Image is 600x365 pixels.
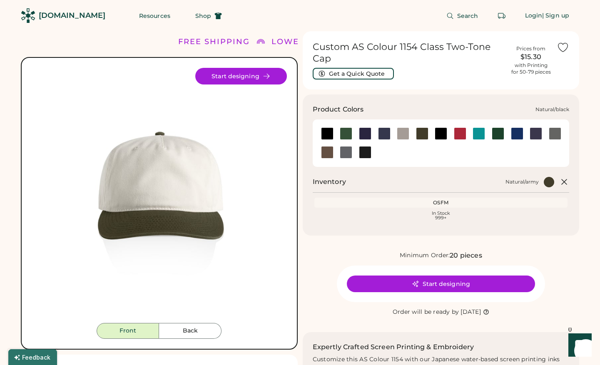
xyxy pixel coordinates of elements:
img: 1154 - Natural/army Front Image [32,68,287,323]
div: Login [525,12,543,20]
button: Resources [129,7,180,24]
button: Get a Quick Quote [313,68,394,79]
div: Natural/black [535,106,569,113]
img: Rendered Logo - Screens [21,8,35,23]
div: Prices from [516,45,545,52]
div: 20 pieces [450,251,482,261]
div: Minimum Order: [400,251,450,260]
button: Start designing [347,276,535,292]
button: Front [97,323,159,339]
span: Shop [195,13,211,19]
iframe: Front Chat [560,328,596,363]
div: Order will be ready by [393,308,459,316]
div: [DATE] [461,308,481,316]
button: Back [159,323,222,339]
div: $15.30 [510,52,552,62]
div: LOWER 48 STATES [271,36,356,47]
h1: Custom AS Colour 1154 Class Two-Tone Cap [313,41,505,65]
div: Natural/army [505,179,539,185]
div: [DOMAIN_NAME] [39,10,105,21]
h3: Product Colors [313,104,364,114]
button: Start designing [195,68,287,84]
span: Search [457,13,478,19]
div: OSFM [316,199,566,206]
div: with Printing for 50-79 pieces [511,62,551,75]
h2: Expertly Crafted Screen Printing & Embroidery [313,342,474,352]
div: | Sign up [542,12,569,20]
div: In Stock 999+ [316,211,566,220]
button: Search [436,7,488,24]
h2: Inventory [313,177,346,187]
button: Shop [185,7,232,24]
div: 1154 Style Image [32,68,287,323]
button: Retrieve an order [493,7,510,24]
div: FREE SHIPPING [178,36,250,47]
